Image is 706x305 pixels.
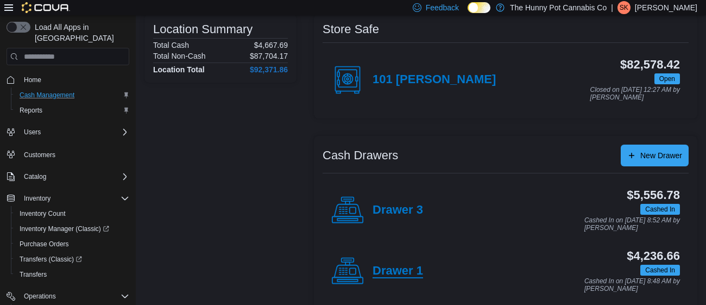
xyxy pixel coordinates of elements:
button: Catalog [20,170,51,183]
span: New Drawer [640,150,682,161]
img: Cova [22,2,70,13]
button: Inventory [20,192,55,205]
p: $87,704.17 [250,52,288,60]
span: Inventory [24,194,51,203]
span: Cashed In [645,204,675,214]
h3: Cash Drawers [323,149,398,162]
span: Cashed In [645,265,675,275]
a: Reports [15,104,47,117]
p: The Hunny Pot Cannabis Co [510,1,607,14]
p: Cashed In on [DATE] 8:48 AM by [PERSON_NAME] [584,278,680,292]
p: [PERSON_NAME] [635,1,697,14]
a: Transfers (Classic) [11,252,134,267]
button: Transfers [11,267,134,282]
span: Transfers (Classic) [20,255,82,264]
p: Cashed In on [DATE] 8:52 AM by [PERSON_NAME] [584,217,680,232]
button: Inventory [2,191,134,206]
p: $4,667.69 [254,41,288,49]
button: Users [20,126,45,139]
span: Reports [20,106,42,115]
span: Inventory Count [15,207,129,220]
h6: Total Non-Cash [153,52,206,60]
button: Operations [20,290,60,303]
span: Transfers [20,270,47,279]
h3: Store Safe [323,23,379,36]
span: Cashed In [640,265,680,276]
div: Saif Kazi [617,1,631,14]
span: Users [24,128,41,136]
span: Customers [20,147,129,161]
a: Inventory Manager (Classic) [15,222,114,235]
button: Operations [2,289,134,304]
span: Purchase Orders [15,238,129,251]
h3: $4,236.66 [627,250,680,263]
span: Users [20,126,129,139]
button: Users [2,125,134,140]
span: Catalog [20,170,129,183]
input: Dark Mode [468,2,490,14]
button: Inventory Count [11,206,134,221]
button: Home [2,72,134,88]
span: Inventory Count [20,209,66,218]
span: Customers [24,151,55,159]
span: Operations [20,290,129,303]
a: Inventory Count [15,207,70,220]
a: Customers [20,148,60,161]
span: Home [20,73,129,86]
span: Operations [24,292,56,301]
button: Catalog [2,169,134,184]
span: Open [659,74,675,84]
h6: Total Cash [153,41,189,49]
a: Transfers [15,268,51,281]
span: Catalog [24,172,46,181]
span: Home [24,76,41,84]
button: Purchase Orders [11,236,134,252]
a: Purchase Orders [15,238,73,251]
span: Feedback [426,2,459,13]
a: Cash Management [15,89,79,102]
a: Home [20,73,46,86]
h4: 101 [PERSON_NAME] [373,73,496,87]
p: | [611,1,613,14]
button: Customers [2,146,134,162]
button: Reports [11,103,134,118]
h3: $82,578.42 [620,58,680,71]
span: Cash Management [20,91,74,99]
span: Transfers (Classic) [15,253,129,266]
a: Inventory Manager (Classic) [11,221,134,236]
h3: $5,556.78 [627,189,680,202]
h4: Location Total [153,65,205,74]
span: Inventory [20,192,129,205]
h4: Drawer 1 [373,264,423,278]
h4: $92,371.86 [250,65,288,74]
h3: Location Summary [153,23,253,36]
span: Inventory Manager (Classic) [15,222,129,235]
span: Load All Apps in [GEOGRAPHIC_DATA] [30,22,129,43]
a: Transfers (Classic) [15,253,86,266]
span: SK [620,1,628,14]
h4: Drawer 3 [373,203,423,217]
button: Cash Management [11,88,134,103]
span: Inventory Manager (Classic) [20,225,109,233]
span: Purchase Orders [20,240,69,248]
span: Reports [15,104,129,117]
p: Closed on [DATE] 12:27 AM by [PERSON_NAME] [590,86,680,101]
span: Transfers [15,268,129,281]
button: New Drawer [621,145,689,166]
span: Cashed In [640,204,680,215]
span: Open [654,73,680,84]
span: Cash Management [15,89,129,102]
